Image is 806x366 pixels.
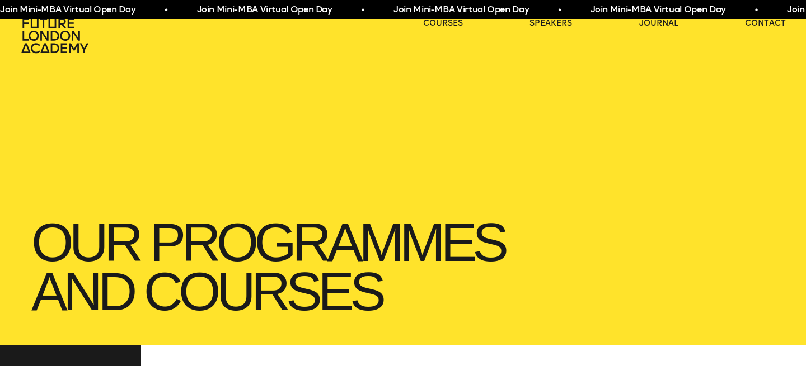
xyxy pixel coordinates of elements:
[423,18,463,29] a: courses
[165,3,167,17] span: •
[558,3,561,17] span: •
[529,18,572,29] a: speakers
[362,3,364,17] span: •
[745,18,786,29] a: contact
[20,207,786,327] h1: our Programmes and courses
[639,18,678,29] a: journal
[755,3,758,17] span: •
